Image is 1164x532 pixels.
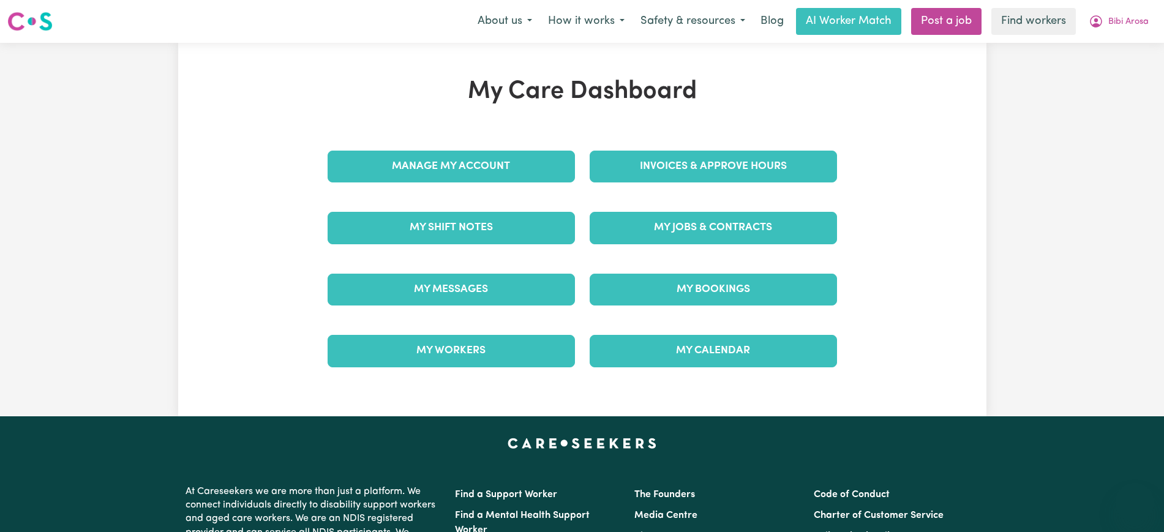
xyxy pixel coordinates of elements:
[7,7,53,36] a: Careseekers logo
[455,490,557,500] a: Find a Support Worker
[590,335,837,367] a: My Calendar
[328,274,575,305] a: My Messages
[328,335,575,367] a: My Workers
[753,8,791,35] a: Blog
[911,8,982,35] a: Post a job
[1115,483,1154,522] iframe: Button to launch messaging window
[590,274,837,305] a: My Bookings
[328,212,575,244] a: My Shift Notes
[814,490,890,500] a: Code of Conduct
[328,151,575,182] a: Manage My Account
[1108,15,1149,29] span: Bibi Arosa
[470,9,540,34] button: About us
[320,77,844,107] h1: My Care Dashboard
[796,8,901,35] a: AI Worker Match
[991,8,1076,35] a: Find workers
[540,9,633,34] button: How it works
[814,511,944,520] a: Charter of Customer Service
[1081,9,1157,34] button: My Account
[590,151,837,182] a: Invoices & Approve Hours
[508,438,656,448] a: Careseekers home page
[634,490,695,500] a: The Founders
[7,10,53,32] img: Careseekers logo
[590,212,837,244] a: My Jobs & Contracts
[633,9,753,34] button: Safety & resources
[634,511,697,520] a: Media Centre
